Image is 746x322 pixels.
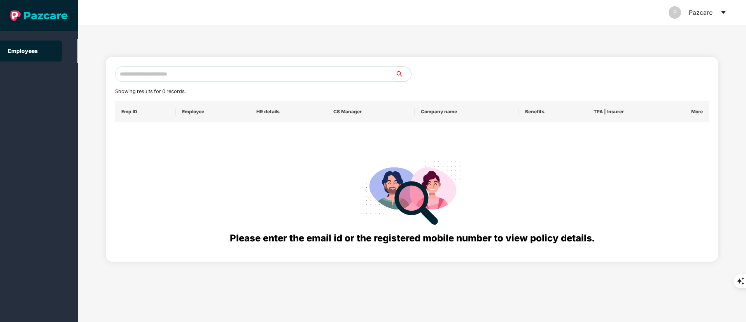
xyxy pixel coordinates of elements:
a: Employees [8,48,38,54]
th: Benefits [519,101,587,122]
th: TPA | Insurer [587,101,679,122]
button: search [395,66,412,82]
span: Showing results for 0 records. [115,88,186,94]
th: More [679,101,709,122]
th: Company name [415,101,519,122]
th: HR details [250,101,327,122]
span: Please enter the email id or the registered mobile number to view policy details. [230,232,594,244]
span: caret-down [720,9,727,16]
span: P [673,6,677,19]
th: CS Manager [327,101,415,122]
img: svg+xml;base64,PHN2ZyB4bWxucz0iaHR0cDovL3d3dy53My5vcmcvMjAwMC9zdmciIHdpZHRoPSIyODgiIGhlaWdodD0iMj... [356,152,468,231]
th: Employee [176,101,250,122]
th: Emp ID [115,101,176,122]
span: search [395,71,411,77]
